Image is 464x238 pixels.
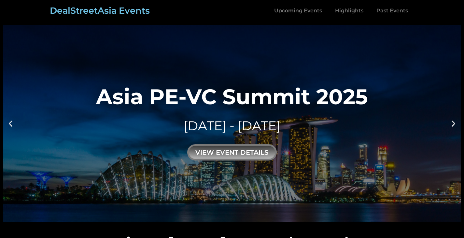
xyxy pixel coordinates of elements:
div: Asia PE-VC Summit 2025 [96,86,368,107]
a: Past Events [370,3,415,18]
div: view event details [187,144,277,161]
a: Upcoming Events [268,3,329,18]
div: [DATE] - [DATE] [96,117,368,135]
a: Asia PE-VC Summit 2025[DATE] - [DATE]view event details [3,25,461,222]
a: Highlights [329,3,370,18]
a: DealStreetAsia Events [50,5,150,16]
